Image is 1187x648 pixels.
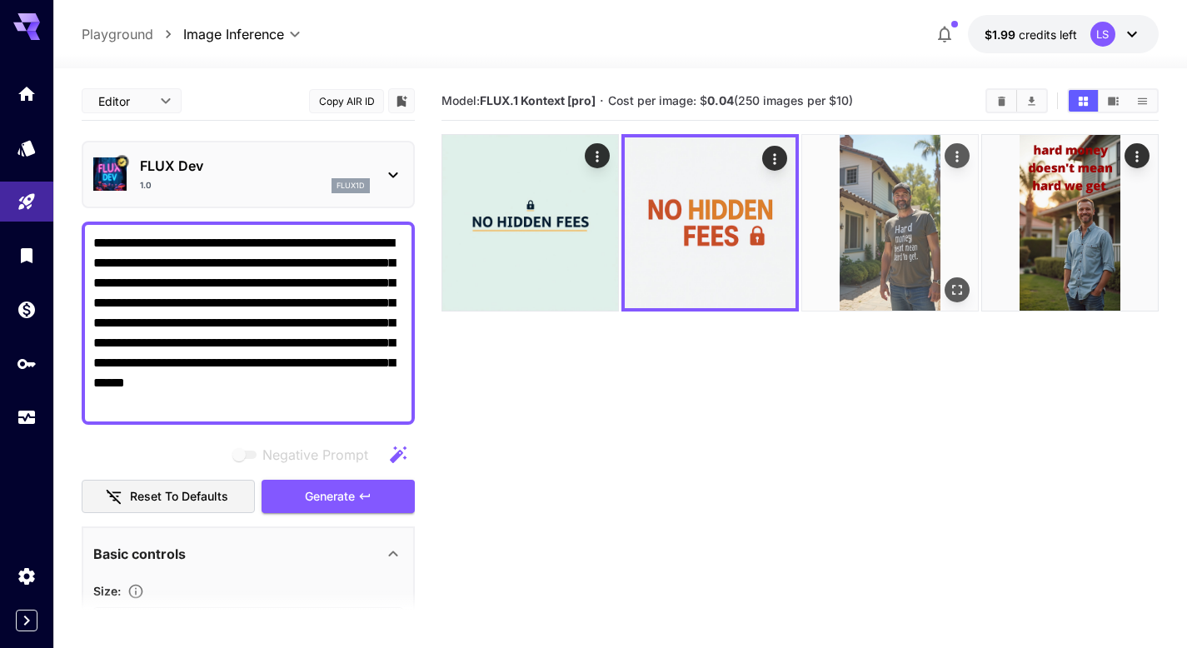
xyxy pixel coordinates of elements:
button: Expand sidebar [16,610,37,631]
div: Settings [17,566,37,586]
p: Basic controls [93,544,186,564]
div: Home [17,83,37,104]
div: Certified Model – Vetted for best performance and includes a commercial license.FLUX Dev1.0flux1d [93,149,403,200]
p: flux1d [337,180,365,192]
p: FLUX Dev [140,156,370,176]
span: Negative Prompt [262,445,368,465]
button: Adjust the dimensions of the generated image by specifying its width and height in pixels, or sel... [121,583,151,600]
div: Clear ImagesDownload All [985,88,1048,113]
div: Actions [762,146,787,171]
div: Usage [17,407,37,428]
button: Copy AIR ID [309,89,384,113]
div: Actions [585,143,610,168]
button: Download All [1017,90,1046,112]
img: Z [442,135,618,311]
div: LS [1090,22,1115,47]
div: Library [17,245,37,266]
div: Models [17,137,37,158]
span: credits left [1019,27,1077,42]
span: Generate [305,486,355,507]
img: 9k= [625,137,795,308]
span: Editor [98,92,150,110]
div: Playground [17,192,37,212]
button: Show images in grid view [1069,90,1098,112]
nav: breadcrumb [82,24,183,44]
div: $1.9924 [985,26,1077,43]
button: $1.9924LS [968,15,1159,53]
button: Add to library [394,91,409,111]
a: Playground [82,24,153,44]
div: Open in fullscreen [945,277,970,302]
button: Show images in list view [1128,90,1157,112]
b: FLUX.1 Kontext [pro] [480,93,596,107]
p: · [600,91,604,111]
div: Actions [1125,143,1150,168]
div: Виджет чата [1104,568,1187,648]
button: Show images in video view [1099,90,1128,112]
span: Model: [441,93,596,107]
img: 2Q== [802,135,978,311]
div: Basic controls [93,534,403,574]
b: 0.04 [707,93,734,107]
button: Reset to defaults [82,480,255,514]
span: Size : [93,584,121,598]
p: 1.0 [140,179,152,192]
span: Negative prompts are not compatible with the selected model. [229,444,382,465]
div: Actions [945,143,970,168]
div: API Keys [17,353,37,374]
span: Image Inference [183,24,284,44]
button: Generate [262,480,415,514]
button: Certified Model – Vetted for best performance and includes a commercial license. [115,156,128,169]
div: Wallet [17,299,37,320]
div: Show images in grid viewShow images in video viewShow images in list view [1067,88,1159,113]
button: Clear Images [987,90,1016,112]
iframe: Chat Widget [1104,568,1187,648]
span: $1.99 [985,27,1019,42]
img: 2Q== [982,135,1158,311]
span: Cost per image: $ (250 images per $10) [608,93,853,107]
